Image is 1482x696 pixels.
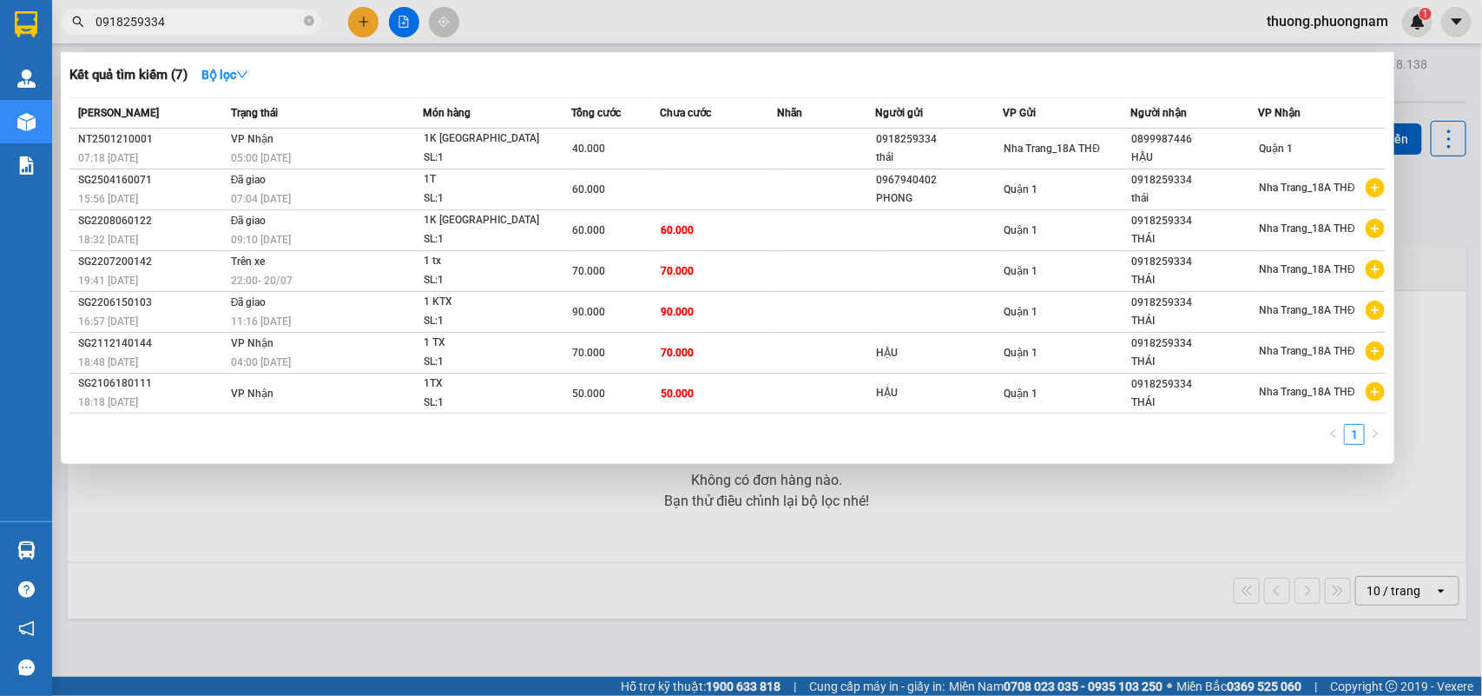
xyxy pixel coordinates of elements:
[96,12,300,31] input: Tìm tên, số ĐT hoặc mã đơn
[78,107,159,119] span: [PERSON_NAME]
[78,396,138,408] span: 18:18 [DATE]
[572,224,605,236] span: 60.000
[661,347,694,359] span: 70.000
[231,337,273,349] span: VP Nhận
[236,69,248,81] span: down
[1259,182,1355,194] span: Nha Trang_18A THĐ
[778,107,803,119] span: Nhãn
[661,224,694,236] span: 60.000
[1328,428,1339,439] span: left
[78,275,138,287] span: 19:41 [DATE]
[1131,230,1257,249] div: THÁI
[877,384,1003,402] div: HẬU
[231,193,291,205] span: 07:04 [DATE]
[1366,382,1385,401] span: plus-circle
[18,620,35,637] span: notification
[78,130,226,149] div: NT2501210001
[424,129,554,149] div: 1K [GEOGRAPHIC_DATA]
[17,541,36,560] img: warehouse-icon
[572,306,605,318] span: 90.000
[188,61,262,89] button: Bộ lọcdown
[660,107,711,119] span: Chưa cước
[231,356,291,368] span: 04:00 [DATE]
[1259,386,1355,398] span: Nha Trang_18A THĐ
[78,375,226,393] div: SG2106180111
[1259,304,1355,316] span: Nha Trang_18A THĐ
[231,174,267,186] span: Đã giao
[231,388,273,400] span: VP Nhận
[424,252,554,271] div: 1 tx
[1258,107,1301,119] span: VP Nhận
[424,271,554,290] div: SL: 1
[78,315,138,328] span: 16:57 [DATE]
[1131,394,1257,412] div: THÁI
[1131,271,1257,289] div: THÁI
[876,107,924,119] span: Người gửi
[572,143,605,155] span: 40.000
[78,234,138,246] span: 18:32 [DATE]
[15,11,37,37] img: logo-vxr
[69,66,188,84] h3: Kết quả tìm kiếm ( 7 )
[72,16,84,28] span: search
[424,375,554,394] div: 1TX
[304,14,314,30] span: close-circle
[424,170,554,189] div: 1T
[1365,424,1386,445] button: right
[1259,263,1355,275] span: Nha Trang_18A THĐ
[1004,265,1038,277] span: Quận 1
[424,149,554,168] div: SL: 1
[231,296,267,308] span: Đã giao
[304,16,314,26] span: close-circle
[572,183,605,196] span: 60.000
[424,211,554,230] div: 1K [GEOGRAPHIC_DATA]
[231,255,265,268] span: Trên xe
[78,335,226,353] div: SG2112140144
[877,189,1003,208] div: PHONG
[78,294,226,312] div: SG2206150103
[1366,260,1385,279] span: plus-circle
[1259,222,1355,235] span: Nha Trang_18A THĐ
[1259,143,1293,155] span: Quận 1
[1366,341,1385,361] span: plus-circle
[1365,424,1386,445] li: Next Page
[1004,388,1038,400] span: Quận 1
[231,234,291,246] span: 09:10 [DATE]
[661,388,694,400] span: 50.000
[661,265,694,277] span: 70.000
[17,156,36,175] img: solution-icon
[877,149,1003,167] div: thái
[1004,306,1038,318] span: Quận 1
[877,130,1003,149] div: 0918259334
[231,107,278,119] span: Trạng thái
[1323,424,1344,445] button: left
[78,212,226,230] div: SG2208060122
[1004,143,1101,155] span: Nha Trang_18A THĐ
[877,344,1003,362] div: HẬU
[1323,424,1344,445] li: Previous Page
[571,107,621,119] span: Tổng cước
[78,193,138,205] span: 15:56 [DATE]
[423,107,471,119] span: Món hàng
[1131,253,1257,271] div: 0918259334
[661,306,694,318] span: 90.000
[78,253,226,271] div: SG2207200142
[18,581,35,598] span: question-circle
[231,275,293,287] span: 22:00 - 20/07
[424,189,554,209] div: SL: 1
[1366,178,1385,197] span: plus-circle
[572,265,605,277] span: 70.000
[877,171,1003,189] div: 0967940402
[1004,107,1037,119] span: VP Gửi
[572,388,605,400] span: 50.000
[78,356,138,368] span: 18:48 [DATE]
[17,113,36,131] img: warehouse-icon
[1344,424,1365,445] li: 1
[231,315,291,328] span: 11:16 [DATE]
[424,293,554,312] div: 1 KTX
[1345,425,1364,444] a: 1
[424,334,554,353] div: 1 TX
[424,312,554,331] div: SL: 1
[201,68,248,82] strong: Bộ lọc
[1131,130,1257,149] div: 0899987446
[1004,347,1038,359] span: Quận 1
